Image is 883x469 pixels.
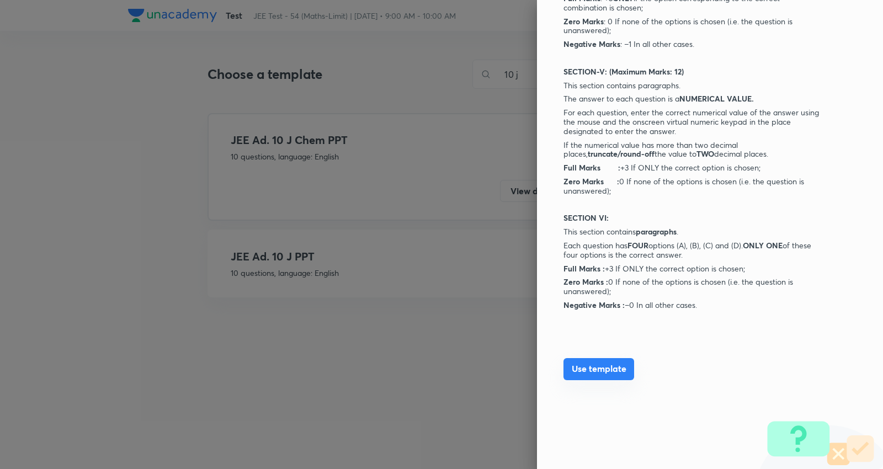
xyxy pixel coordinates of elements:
strong: NUMERICAL VALUE. [679,93,754,104]
strong: Full Marks : [563,263,605,274]
strong: paragraphs [636,226,677,237]
strong: Negative Marks : [563,300,625,310]
strong: SECTION VI: [563,212,609,223]
strong: Negative Marks [563,39,620,49]
p: : −1 In all other cases. [563,40,820,49]
p: If the numerical value has more than two decimal places, the value to decimal places. [563,141,820,159]
strong: TWO [696,148,714,159]
p: : 0 If none of the options is chosen (i.e. the question is unanswered); [563,17,820,36]
p: +3 If ONLY the correct option is chosen; [563,163,820,173]
p: −0 In all other cases. [563,301,820,310]
strong: FOUR [627,240,648,251]
strong: Full Marks : [563,162,620,173]
strong: Zero Marks [563,16,604,26]
button: Use template [563,358,634,380]
strong: truncate/round-off [588,148,655,159]
strong: Zero Marks : [563,276,608,287]
p: For each question, enter the correct numerical value of the answer using the mouse and the onscre... [563,108,820,136]
p: This section contains . [563,227,820,237]
p: 0 If none of the options is chosen (i.e. the question is unanswered); [563,177,820,196]
strong: SECTION-V: (Maximum Marks: 12) [563,66,684,77]
strong: ONLY ONE [743,240,783,251]
p: This section contains paragraphs. [563,81,820,90]
p: +3 If ONLY the correct option is chosen; [563,264,820,274]
strong: Zero Marks : [563,176,619,186]
p: 0 If none of the options is chosen (i.e. the question is unanswered); [563,278,820,296]
p: The answer to each question is a [563,94,820,104]
p: Each question has options (A), (B), (C) and (D). of these four options is the correct answer. [563,241,820,260]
